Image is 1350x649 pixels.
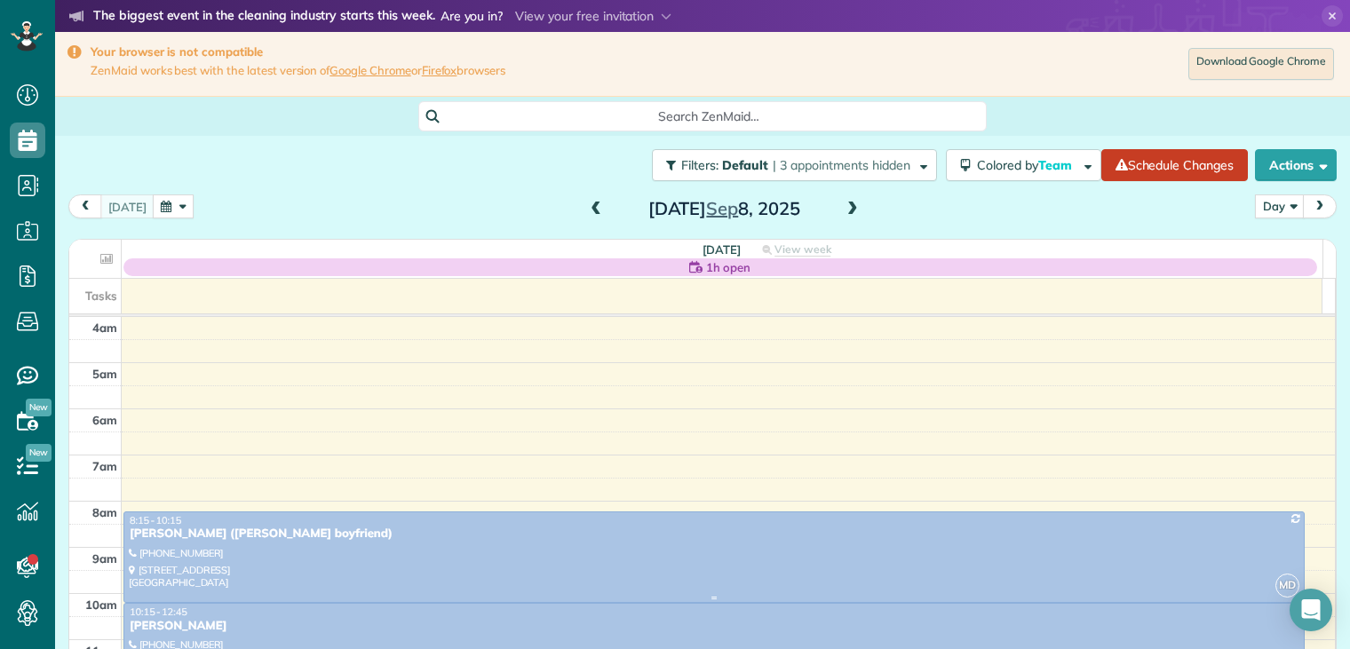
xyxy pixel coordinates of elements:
button: Filters: Default | 3 appointments hidden [652,149,937,181]
span: [DATE] [703,242,741,257]
span: 10am [85,598,117,612]
span: Sep [706,197,738,219]
span: 5am [92,367,117,381]
button: [DATE] [100,194,155,218]
span: New [26,399,52,416]
span: 1h open [706,258,750,276]
span: 8:15 - 10:15 [130,514,181,526]
a: Google Chrome [330,63,411,77]
a: Filters: Default | 3 appointments hidden [643,149,937,181]
button: next [1303,194,1337,218]
span: Filters: [681,157,719,173]
span: Colored by [977,157,1078,173]
a: Schedule Changes [1101,149,1248,181]
li: The world’s leading virtual event for cleaning business owners. [69,30,781,53]
span: 4am [92,321,117,335]
strong: Your browser is not compatible [91,44,505,59]
strong: The biggest event in the cleaning industry starts this week. [93,7,435,27]
span: MD [1275,574,1299,598]
span: 7am [92,459,117,473]
span: New [26,444,52,462]
span: 9am [92,551,117,566]
span: Default [722,157,769,173]
a: Firefox [422,63,457,77]
a: Download Google Chrome [1188,48,1334,80]
div: [PERSON_NAME] [129,619,1299,634]
span: 6am [92,413,117,427]
button: Colored byTeam [946,149,1101,181]
span: 8am [92,505,117,519]
h2: [DATE] 8, 2025 [613,199,835,218]
span: ZenMaid works best with the latest version of or browsers [91,63,505,78]
button: Day [1255,194,1305,218]
span: Tasks [85,289,117,303]
span: Are you in? [441,7,504,27]
span: Team [1038,157,1075,173]
span: | 3 appointments hidden [773,157,910,173]
button: Actions [1255,149,1337,181]
button: prev [68,194,102,218]
div: [PERSON_NAME] ([PERSON_NAME] boyfriend) [129,526,1299,542]
div: Open Intercom Messenger [1290,589,1332,631]
span: View week [774,242,831,257]
span: 10:15 - 12:45 [130,605,187,618]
